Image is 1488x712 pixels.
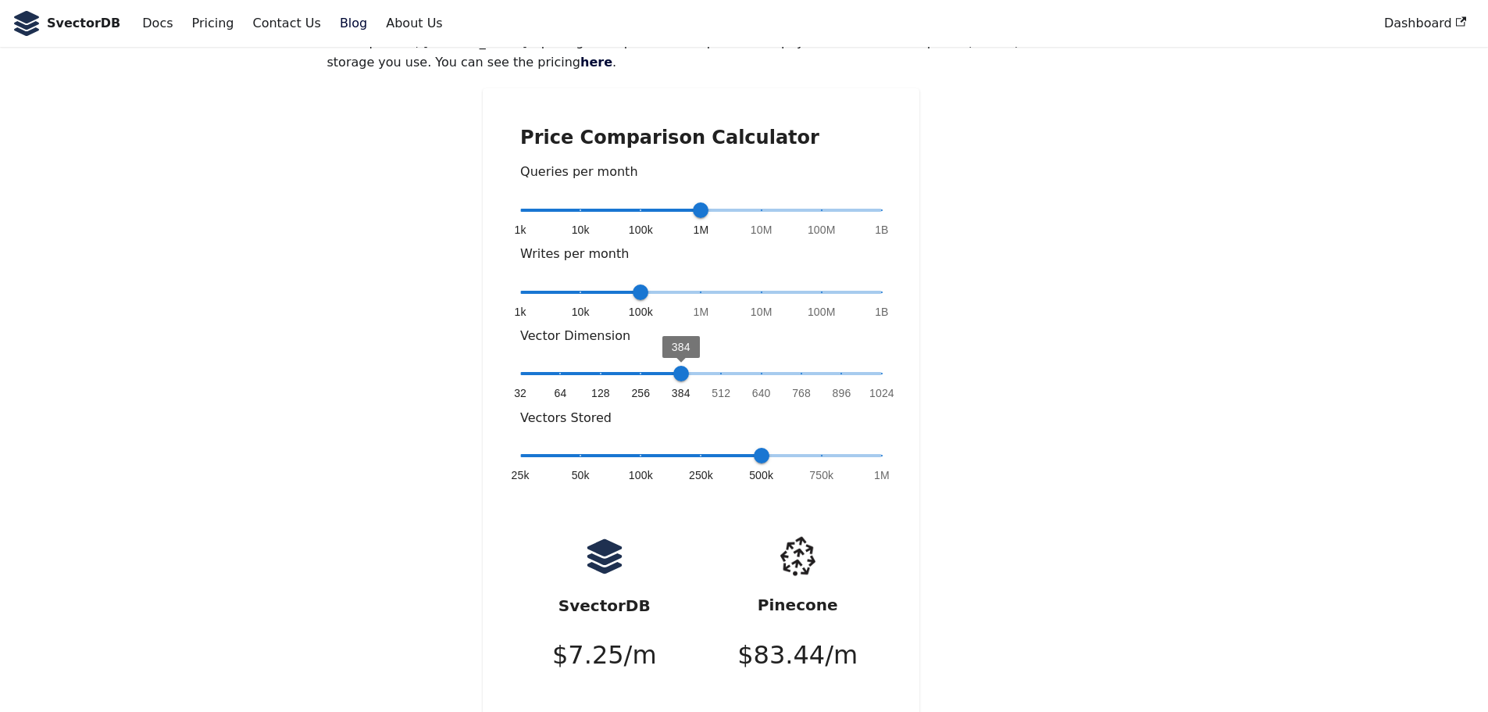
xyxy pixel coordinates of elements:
span: 1024 [869,385,894,401]
p: In comparison, [PERSON_NAME]'s pricing is simple and transparent. You pay for the number of queri... [327,32,1075,73]
span: 768 [792,385,811,401]
span: 500k [749,467,773,483]
strong: SvectorDB [558,596,651,615]
p: $ 7.25 /m [552,635,657,676]
a: SvectorDB LogoSvectorDB [12,11,120,36]
span: 10M [751,222,773,238]
a: Pricing [183,10,244,37]
p: $ 83.44 /m [737,635,858,676]
span: 640 [752,385,771,401]
a: here [580,55,612,70]
span: 384 [672,385,690,401]
p: Vector Dimension [520,326,882,346]
img: logo.svg [585,537,624,576]
span: 100M [808,304,836,320]
span: 100k [629,467,653,483]
h2: Price Comparison Calculator [520,126,882,149]
span: 10k [572,222,590,238]
span: 1k [515,304,526,320]
a: About Us [376,10,451,37]
span: 512 [712,385,730,401]
span: 1k [515,222,526,238]
span: 1M [694,222,709,238]
span: 1M [874,467,890,483]
span: 384 [672,341,690,353]
img: pinecone.png [769,527,827,585]
span: 1B [875,222,888,238]
span: 25k [512,467,530,483]
span: 100M [808,222,836,238]
span: 896 [833,385,851,401]
span: 250k [689,467,713,483]
p: Queries per month [520,162,882,182]
span: 64 [555,385,567,401]
img: SvectorDB Logo [12,11,41,36]
span: 750k [809,467,833,483]
p: Vectors Stored [520,408,882,428]
span: 100k [629,304,653,320]
p: Writes per month [520,244,882,264]
span: 1M [694,304,709,320]
a: Docs [133,10,182,37]
span: 100k [629,222,653,238]
a: Contact Us [243,10,330,37]
a: Dashboard [1375,10,1476,37]
span: 32 [514,385,526,401]
span: 1B [875,304,888,320]
span: 10M [751,304,773,320]
span: 10k [572,304,590,320]
span: 50k [572,467,590,483]
span: 128 [591,385,610,401]
a: Blog [330,10,376,37]
span: 256 [631,385,650,401]
b: SvectorDB [47,13,120,34]
strong: Pinecone [758,596,838,614]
